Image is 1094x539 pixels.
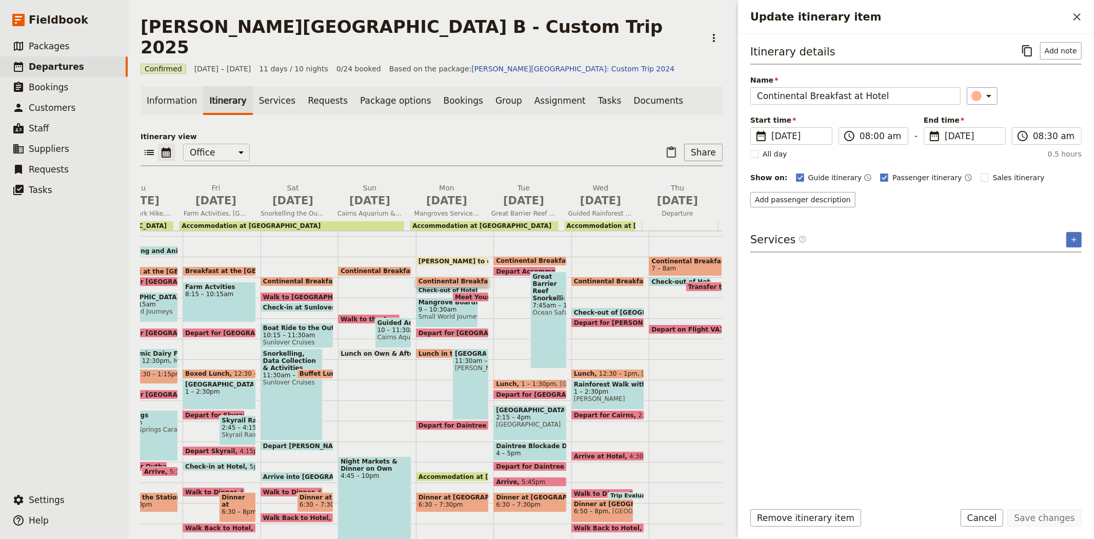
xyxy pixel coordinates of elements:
[263,514,333,521] span: Walk Back to Hotel
[241,489,264,495] span: 6:15pm
[574,370,599,377] span: Lunch
[105,292,178,322] div: [GEOGRAPHIC_DATA]8:45 – 10:15amSmall World Journeys
[416,328,489,338] div: Depart for [GEOGRAPHIC_DATA]
[414,193,479,208] span: [DATE]
[341,472,409,479] span: 4:45 – 10pm
[496,391,611,398] span: Depart for [GEOGRAPHIC_DATA]
[771,130,826,142] span: [DATE]
[256,183,333,221] button: Sat [DATE]Snorkelling the Outer Great Barrier Reef & Data Collection
[493,256,567,266] div: Continental Breakfast at Hotel
[108,301,176,308] span: 8:45 – 10:15am
[300,494,331,501] span: Dinner at [PERSON_NAME][GEOGRAPHIC_DATA]
[416,297,478,328] div: Mangrove Boardwalk & Creek Cleanup9 – 10:30amSmall World Journeys
[688,283,758,290] span: Transfer to Airport
[493,379,567,389] div: Lunch1 – 1:30pm[GEOGRAPHIC_DATA]
[29,82,68,92] span: Bookings
[144,468,170,475] span: Arrive
[571,451,645,461] div: Arrive at Hotel4:30pm
[219,415,255,446] div: Skyrail Rainforest Cableway2:45 – 4:15pmSkyrail Rainforest Cableway
[389,64,674,74] span: Based on the package:
[183,461,256,471] div: Check-in at Hotel5pm
[108,268,243,275] span: Breakfast at the [GEOGRAPHIC_DATA]
[261,193,325,208] span: [DATE]
[141,144,158,161] button: List view
[185,489,241,495] span: Walk to Dinner
[234,370,272,377] span: 12:30 – 1pm
[627,86,689,115] a: Documents
[259,64,328,74] span: 11 days / 10 nights
[263,379,320,386] span: Sunlover Cruises
[649,324,722,334] div: Depart on Flight VA1292
[263,473,379,480] span: Arrive into [GEOGRAPHIC_DATA]
[574,525,644,531] span: Walk Back to Hotel
[491,193,556,208] span: [DATE]
[571,410,645,420] div: Depart for Cairns2:30pm
[574,395,642,402] span: [PERSON_NAME]
[336,64,381,74] span: 0/24 booked
[496,501,541,508] span: 6:30 – 7:30pm
[158,144,175,161] button: Calendar view
[574,412,639,418] span: Depart for Cairns
[496,380,521,388] span: Lunch
[194,64,251,74] span: [DATE] – [DATE]
[183,266,256,276] div: Breakfast at the [GEOGRAPHIC_DATA]
[105,349,178,369] div: Bio-Dynamic Dairy Farm11:30am – 12:30pmMungalli Creek Dairy
[419,287,482,294] span: Check-out of Hotel
[108,294,176,301] span: [GEOGRAPHIC_DATA]
[297,492,333,512] div: Dinner at [PERSON_NAME][GEOGRAPHIC_DATA]6:30 – 7:30pm
[416,256,489,266] div: [PERSON_NAME] to office
[533,302,564,309] span: 7:45am – 12:30pm
[533,273,564,302] span: Great Barrier Reef Snorkelling
[377,326,409,334] span: 10 – 11:30am
[629,490,652,497] span: 6:20pm
[645,183,710,208] h2: Thu
[1019,42,1036,60] button: Copy itinerary item
[203,86,252,115] a: Itinerary
[860,130,902,142] input: ​
[133,371,181,382] span: 12:30 – 1:15pm
[341,458,409,472] span: Night Markets & Dinner on Own
[914,129,918,145] span: -
[571,499,633,523] div: Dinner at [GEOGRAPHIC_DATA]6:50 – 8pm[GEOGRAPHIC_DATA]
[341,350,475,357] span: Lunch on Own & Afternoon Free Time
[263,278,374,285] span: Continental Breakfast at Hotel
[663,144,680,161] button: Paste itinerary item
[571,307,645,317] div: Check-out of [GEOGRAPHIC_DATA]
[105,410,178,461] div: Hot Springs2:30 – 5pmInnot Hot Springs Caravan & [GEOGRAPHIC_DATA]
[300,370,391,377] span: Buffet Lunch on the Boat
[638,412,662,418] span: 2:30pm
[755,130,767,142] span: ​
[496,463,626,470] span: Depart for Daintree Accommodation
[29,144,69,154] span: Suppliers
[183,487,245,497] div: Walk to Dinner6:15pm
[574,309,697,316] span: Check-out of [GEOGRAPHIC_DATA]
[185,463,249,470] span: Check-in at Hotel
[496,450,521,457] span: 4 – 5pm
[592,86,628,115] a: Tasks
[419,494,487,501] span: Dinner at [GEOGRAPHIC_DATA]
[261,349,323,440] div: Snorkelling, Data Collection & Activities11:30am – 4pmSunlover Cruises
[574,453,629,459] span: Arrive at Hotel
[496,494,564,501] span: Dinner at [GEOGRAPHIC_DATA]
[261,302,334,312] div: Check-in at Sunlover
[185,330,300,336] span: Depart for [GEOGRAPHIC_DATA]
[799,235,807,247] span: ​
[493,405,567,440] div: [GEOGRAPHIC_DATA]2:15 – 4pm[GEOGRAPHIC_DATA]
[261,441,334,451] div: Depart [PERSON_NAME][GEOGRAPHIC_DATA]
[496,407,564,414] span: [GEOGRAPHIC_DATA]
[185,283,253,291] span: Farm Actvities
[183,446,256,456] div: Depart Skyrail4:15pm
[185,412,284,418] span: Depart for Skyrail Terminal
[972,90,995,102] div: ​
[522,380,556,388] span: 1 – 1:30pm
[240,448,263,454] span: 4:15pm
[185,370,234,377] span: Boxed Lunch
[29,62,84,72] span: Departures
[750,115,832,125] span: Start time
[496,421,564,428] span: [GEOGRAPHIC_DATA]
[29,12,88,28] span: Fieldbook
[629,453,653,459] span: 4:30pm
[108,391,223,398] span: Depart for [GEOGRAPHIC_DATA]
[645,193,710,208] span: [DATE]
[337,193,402,208] span: [DATE]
